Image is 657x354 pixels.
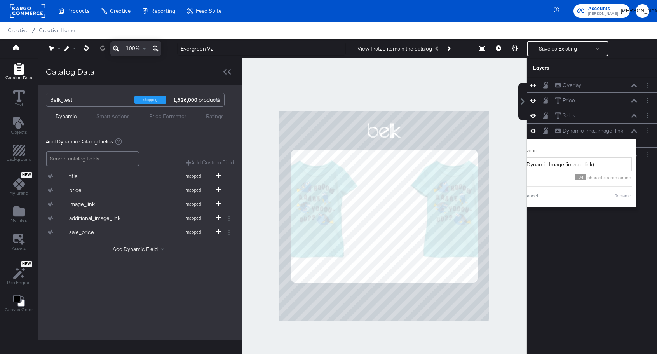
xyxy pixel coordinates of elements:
[113,246,167,253] button: Add Dynamic Field
[172,229,214,235] span: mapped
[186,159,234,166] button: Add Custom Field
[639,7,646,16] span: [PERSON_NAME]
[172,93,195,106] div: products
[46,138,113,145] span: Add Dynamic Catalog Fields
[523,174,632,180] div: characters remaining
[46,183,224,197] button: pricemapped
[172,187,214,193] span: mapped
[527,93,657,108] div: PriceLayer Options
[588,11,618,17] span: [PERSON_NAME]
[643,127,651,135] button: Layer Options
[555,112,576,120] button: Sales
[636,4,649,18] button: [PERSON_NAME]
[523,147,632,154] label: Name:
[528,42,588,56] button: Save as Existing
[69,187,125,194] div: price
[555,96,575,105] button: Price
[5,170,33,199] button: NewMy Brand
[56,113,77,120] div: Dynamic
[69,173,125,180] div: title
[563,82,581,89] div: Overlay
[46,151,139,166] input: Search catalog fields
[126,45,140,52] span: 100%
[67,8,89,14] span: Products
[46,66,95,77] div: Catalog Data
[46,183,234,197] div: pricemapped
[575,174,586,180] span: 24
[527,123,657,147] div: Dynamic Ima...image_link)Layer Options
[12,245,26,251] span: Assets
[643,112,651,120] button: Layer Options
[588,5,618,13] span: Accounts
[39,27,75,33] a: Creative Home
[614,192,632,199] button: Rename
[573,4,630,18] button: Accounts[PERSON_NAME]
[563,112,575,119] div: Sales
[15,102,23,108] span: Text
[7,231,31,254] button: Assets
[28,27,39,33] span: /
[563,97,575,104] div: Price
[46,211,234,225] div: additional_image_linkmapped
[46,225,224,239] button: sale_pricemapped
[6,204,32,226] button: Add Files
[643,81,651,89] button: Layer Options
[69,214,125,222] div: additional_image_link
[46,197,234,211] div: image_linkmapped
[21,262,32,267] span: New
[69,201,125,208] div: image_link
[533,64,612,71] div: Layers
[206,113,224,120] div: Ratings
[11,129,27,135] span: Objects
[69,228,125,236] div: sale_price
[172,215,214,221] span: mapped
[50,93,129,106] div: Belk_test
[9,190,28,196] span: My Brand
[7,279,31,286] span: Rec Engine
[555,81,582,89] button: Overlay
[196,8,221,14] span: Feed Suite
[46,169,234,183] div: titlemapped
[523,192,538,199] button: Cancel
[527,108,657,123] div: SalesLayer Options
[555,127,625,135] button: Dynamic Ima...image_link)
[96,113,130,120] div: Smart Actions
[5,75,32,81] span: Catalog Data
[46,169,224,183] button: titlemapped
[8,27,28,33] span: Creative
[46,225,234,239] div: sale_pricemapped
[21,173,32,178] span: New
[563,127,625,134] div: Dynamic Ima...image_link)
[110,8,131,14] span: Creative
[46,197,224,211] button: image_linkmapped
[2,143,36,165] button: Add Rectangle
[5,307,33,313] span: Canvas Color
[1,61,37,83] button: Add Rectangle
[6,115,32,138] button: Add Text
[2,259,35,288] button: NewRec Engine
[172,201,214,207] span: mapped
[7,156,31,162] span: Background
[643,151,651,159] button: Layer Options
[443,42,454,56] button: Next Product
[151,8,175,14] span: Reporting
[357,45,432,52] div: View first 20 items in the catalog
[172,173,214,179] span: mapped
[134,96,166,104] div: shopping
[10,217,27,223] span: My Files
[149,113,186,120] div: Price Formatter
[9,88,30,110] button: Text
[643,96,651,105] button: Layer Options
[172,93,199,106] strong: 1,526,000
[46,211,224,225] button: additional_image_linkmapped
[527,78,657,93] div: OverlayLayer Options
